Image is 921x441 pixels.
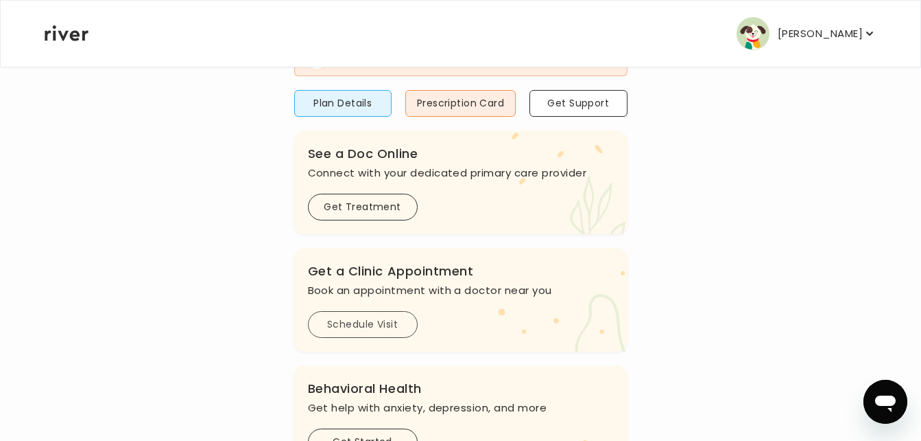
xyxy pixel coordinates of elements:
img: user avatar [737,17,769,50]
button: Plan Details [294,90,392,117]
iframe: Button to launch messaging window, conversation in progress [863,380,907,424]
h3: Get a Clinic Appointment [308,262,614,281]
button: Get Support [529,90,627,117]
button: Get Treatment [308,194,418,220]
p: Get help with anxiety, depression, and more [308,398,614,418]
p: [PERSON_NAME] [778,24,863,43]
button: Prescription Card [405,90,516,117]
button: Schedule Visit [308,311,418,338]
h3: See a Doc Online [308,144,614,163]
p: Connect with your dedicated primary care provider [308,163,614,183]
h3: Behavioral Health [308,379,614,398]
p: Book an appointment with a doctor near you [308,281,614,300]
button: user avatar[PERSON_NAME] [737,17,876,50]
